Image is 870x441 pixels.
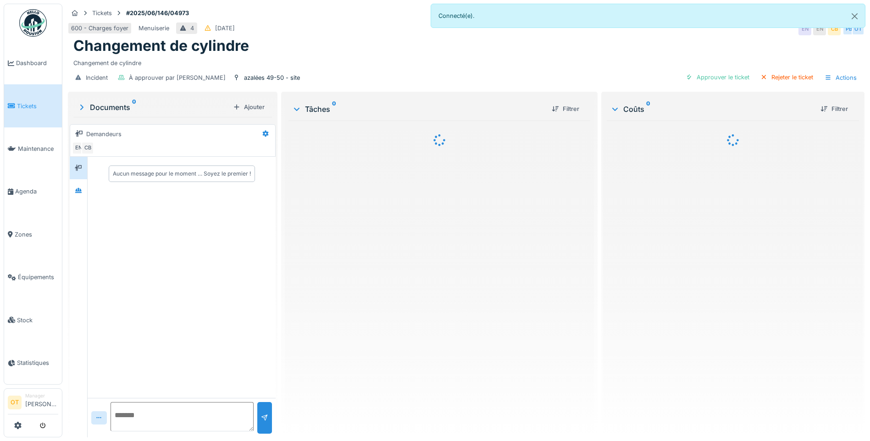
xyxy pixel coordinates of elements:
[852,22,864,35] div: OT
[77,102,229,113] div: Documents
[18,144,58,153] span: Maintenance
[828,22,841,35] div: CB
[4,213,62,256] a: Zones
[817,103,852,115] div: Filtrer
[548,103,583,115] div: Filtrer
[646,104,650,115] sup: 0
[190,24,194,33] div: 4
[757,71,817,83] div: Rejeter le ticket
[86,73,108,82] div: Incident
[17,358,58,367] span: Statistiques
[132,102,136,113] sup: 0
[292,104,544,115] div: Tâches
[73,55,859,67] div: Changement de cylindre
[844,4,865,28] button: Close
[72,142,85,154] div: EN
[73,37,249,55] h1: Changement de cylindre
[129,73,226,82] div: À approuver par [PERSON_NAME]
[820,71,861,84] div: Actions
[92,9,112,17] div: Tickets
[8,396,22,409] li: OT
[71,24,128,33] div: 600 - Charges foyer
[229,101,268,113] div: Ajouter
[25,392,58,399] div: Manager
[25,392,58,412] li: [PERSON_NAME]
[8,392,58,414] a: OT Manager[PERSON_NAME]
[813,22,826,35] div: EN
[15,187,58,196] span: Agenda
[139,24,169,33] div: Menuiserie
[842,22,855,35] div: PB
[16,59,58,67] span: Dashboard
[244,73,300,82] div: azalées 49-50 - site
[4,127,62,170] a: Maintenance
[113,170,251,178] div: Aucun message pour le moment … Soyez le premier !
[682,71,753,83] div: Approuver le ticket
[122,9,193,17] strong: #2025/06/146/04973
[4,170,62,213] a: Agenda
[215,24,235,33] div: [DATE]
[4,342,62,384] a: Statistiques
[18,273,58,281] span: Équipements
[86,130,122,138] div: Demandeurs
[4,42,62,84] a: Dashboard
[4,256,62,298] a: Équipements
[4,84,62,127] a: Tickets
[19,9,47,37] img: Badge_color-CXgf-gQk.svg
[15,230,58,239] span: Zones
[4,298,62,341] a: Stock
[798,22,811,35] div: EN
[17,102,58,110] span: Tickets
[332,104,336,115] sup: 0
[610,104,813,115] div: Coûts
[431,4,866,28] div: Connecté(e).
[81,142,94,154] div: CB
[17,316,58,325] span: Stock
